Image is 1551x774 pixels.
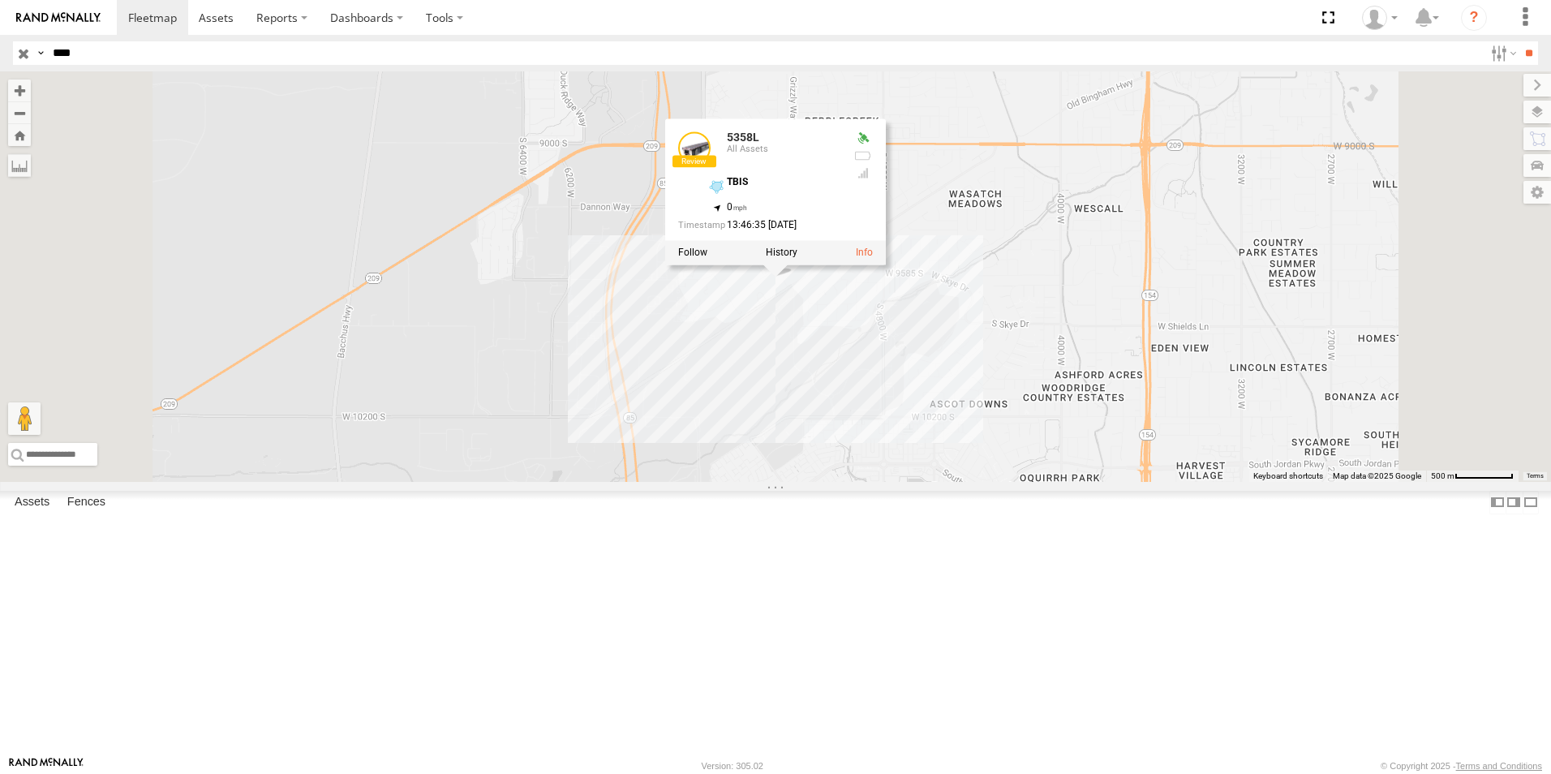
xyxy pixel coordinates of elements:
label: Measure [8,154,31,177]
span: Map data ©2025 Google [1333,471,1421,480]
label: Fences [59,491,114,514]
div: © Copyright 2025 - [1381,761,1542,771]
a: Terms and Conditions [1456,761,1542,771]
label: Dock Summary Table to the Right [1506,491,1522,514]
label: View Asset History [766,247,797,259]
div: Valid GPS Fix [853,132,873,145]
button: Keyboard shortcuts [1253,471,1323,482]
label: Realtime tracking of Asset [678,247,707,259]
button: Zoom out [8,101,31,124]
span: 0 [727,202,747,213]
i: ? [1461,5,1487,31]
a: View Asset Details [678,132,711,165]
label: Hide Summary Table [1523,491,1539,514]
label: Map Settings [1523,181,1551,204]
button: Drag Pegman onto the map to open Street View [8,402,41,435]
label: Assets [6,491,58,514]
a: Visit our Website [9,758,84,774]
label: Dock Summary Table to the Left [1489,491,1506,514]
a: 5358L [727,131,759,144]
button: Zoom Home [8,124,31,146]
button: Map Scale: 500 m per 69 pixels [1426,471,1519,482]
div: Last Event GSM Signal Strength [853,167,873,180]
img: rand-logo.svg [16,12,101,24]
div: No battery health information received from this device. [853,150,873,163]
button: Zoom in [8,80,31,101]
div: All Assets [727,144,840,154]
span: 500 m [1431,471,1454,480]
a: Terms [1527,473,1544,479]
div: Heidi Drysdale [1356,6,1403,30]
div: Version: 305.02 [702,761,763,771]
label: Search Query [34,41,47,65]
div: Date/time of location update [678,220,840,230]
label: Search Filter Options [1484,41,1519,65]
div: TBIS [727,178,840,188]
a: View Asset Details [856,247,873,259]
